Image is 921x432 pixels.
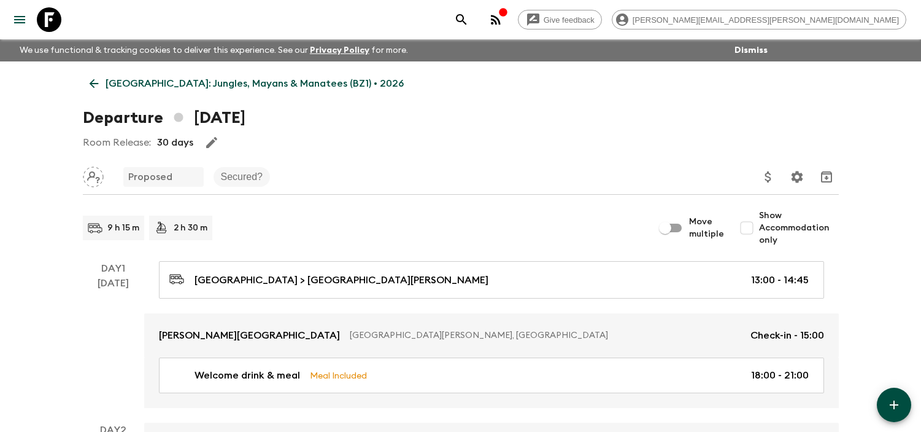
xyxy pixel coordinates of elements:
[626,15,906,25] span: [PERSON_NAME][EMAIL_ADDRESS][PERSON_NAME][DOMAIN_NAME]
[731,42,771,59] button: Dismiss
[785,165,809,189] button: Settings
[195,273,488,288] p: [GEOGRAPHIC_DATA] > [GEOGRAPHIC_DATA][PERSON_NAME]
[756,165,780,189] button: Update Price, Early Bird Discount and Costs
[98,276,129,408] div: [DATE]
[689,216,725,240] span: Move multiple
[7,7,32,32] button: menu
[83,106,245,130] h1: Departure [DATE]
[128,170,172,184] p: Proposed
[814,165,839,189] button: Archive (Completed, Cancelled or Unsynced Departures only)
[159,261,824,299] a: [GEOGRAPHIC_DATA] > [GEOGRAPHIC_DATA][PERSON_NAME]13:00 - 14:45
[83,135,151,150] p: Room Release:
[221,170,263,184] p: Secured?
[750,328,824,343] p: Check-in - 15:00
[195,368,300,383] p: Welcome drink & meal
[751,273,809,288] p: 13:00 - 14:45
[518,10,602,29] a: Give feedback
[174,222,207,234] p: 2 h 30 m
[144,313,839,358] a: [PERSON_NAME][GEOGRAPHIC_DATA][GEOGRAPHIC_DATA][PERSON_NAME], [GEOGRAPHIC_DATA]Check-in - 15:00
[159,328,340,343] p: [PERSON_NAME][GEOGRAPHIC_DATA]
[15,39,413,61] p: We use functional & tracking cookies to deliver this experience. See our for more.
[310,369,367,382] p: Meal Included
[107,222,139,234] p: 9 h 15 m
[350,329,741,342] p: [GEOGRAPHIC_DATA][PERSON_NAME], [GEOGRAPHIC_DATA]
[106,76,404,91] p: [GEOGRAPHIC_DATA]: Jungles, Mayans & Manatees (BZ1) • 2026
[159,358,824,393] a: Welcome drink & mealMeal Included18:00 - 21:00
[612,10,906,29] div: [PERSON_NAME][EMAIL_ADDRESS][PERSON_NAME][DOMAIN_NAME]
[157,135,193,150] p: 30 days
[759,210,839,246] span: Show Accommodation only
[449,7,474,32] button: search adventures
[83,261,144,276] p: Day 1
[83,170,104,180] span: Assign pack leader
[310,46,369,55] a: Privacy Policy
[83,71,410,96] a: [GEOGRAPHIC_DATA]: Jungles, Mayans & Manatees (BZ1) • 2026
[214,167,271,187] div: Secured?
[537,15,601,25] span: Give feedback
[751,368,809,383] p: 18:00 - 21:00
